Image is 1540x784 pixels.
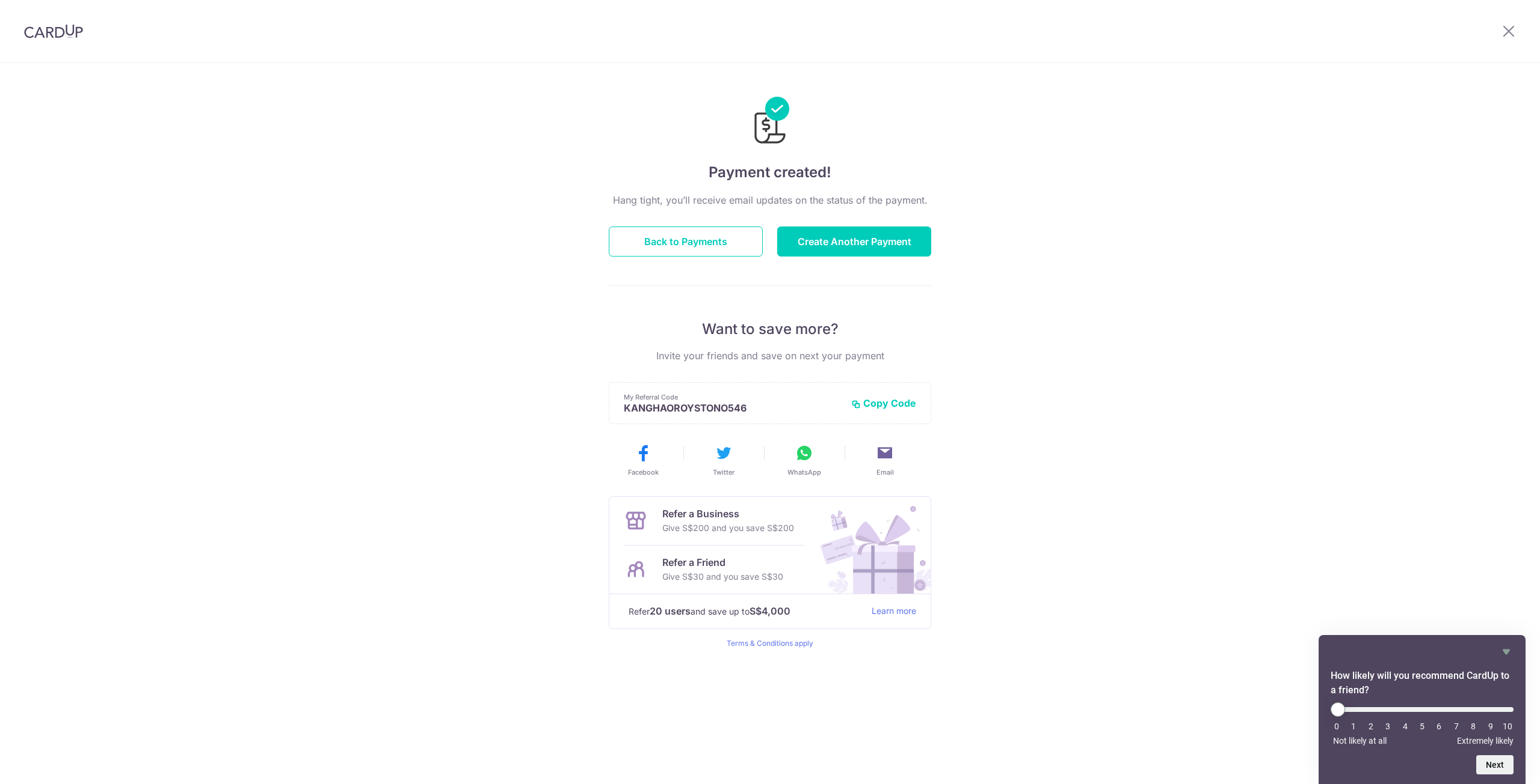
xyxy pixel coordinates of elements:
[24,24,83,38] img: CardUp
[1331,645,1514,774] div: How likely will you recommend CardUp to a friend? Select an option from 0 to 10, with 0 being Not...
[1399,722,1411,731] li: 4
[1347,722,1360,731] li: 1
[1333,736,1387,746] span: Not likely at all
[1501,722,1514,731] li: 10
[609,193,931,207] p: Hang tight, you’ll receive email updates on the status of the payment.
[1331,722,1343,731] li: 0
[1416,722,1428,731] li: 5
[688,443,759,477] button: Twitter
[851,397,916,409] button: Copy Code
[777,226,931,257] button: Create Another Payment
[629,604,862,619] p: Refer and save up to
[1467,722,1479,731] li: 8
[727,639,813,648] a: Terms & Conditions apply
[609,348,931,363] p: Invite your friends and save on next your payment
[628,467,659,477] span: Facebook
[849,443,920,477] button: Email
[809,497,931,594] img: Refer
[872,604,916,619] a: Learn more
[650,604,691,618] strong: 20 users
[751,97,789,147] img: Payments
[662,555,783,570] p: Refer a Friend
[750,604,790,618] strong: S$4,000
[608,443,679,477] button: Facebook
[1433,722,1445,731] li: 6
[662,506,794,521] p: Refer a Business
[1331,669,1514,697] h2: How likely will you recommend CardUp to a friend? Select an option from 0 to 10, with 0 being Not...
[1382,722,1394,731] li: 3
[1499,645,1514,659] button: Hide survey
[662,570,783,584] p: Give S$30 and you save S$30
[1450,722,1462,731] li: 7
[1365,722,1377,731] li: 2
[1457,736,1514,746] span: Extremely likely
[609,320,931,339] p: Want to save more?
[624,392,842,402] p: My Referral Code
[609,162,931,183] h4: Payment created!
[1485,722,1497,731] li: 9
[713,467,735,477] span: Twitter
[769,443,840,477] button: WhatsApp
[609,226,763,257] button: Back to Payments
[787,467,821,477] span: WhatsApp
[1331,702,1514,746] div: How likely will you recommend CardUp to a friend? Select an option from 0 to 10, with 0 being Not...
[624,402,842,414] p: KANGHAOROYSTONO546
[876,467,894,477] span: Email
[1476,755,1514,774] button: Next question
[662,521,794,535] p: Give S$200 and you save S$200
